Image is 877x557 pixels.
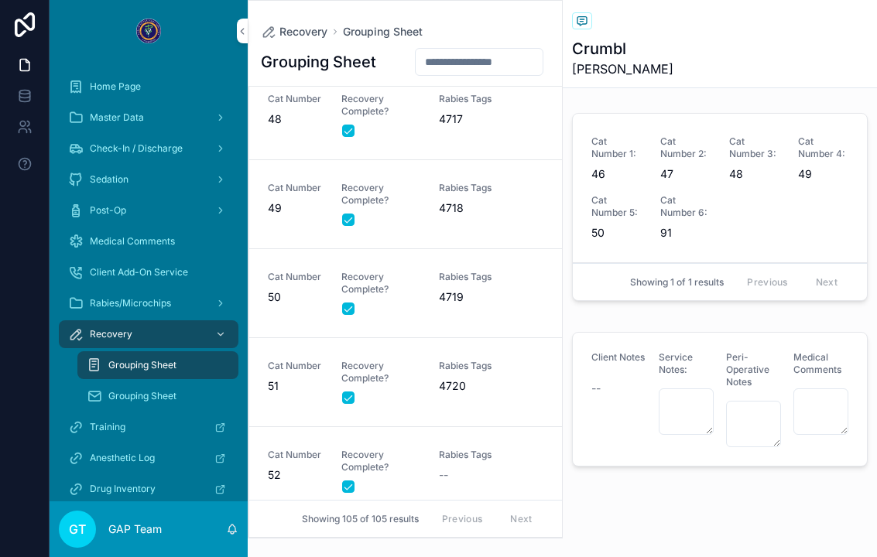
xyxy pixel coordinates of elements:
span: 4720 [439,378,519,394]
span: Cat Number [268,449,323,461]
a: Cat Number 1:46Cat Number 2:47Cat Number 3:48Cat Number 4:49Cat Number 5:50Cat Number 6:91 [573,114,868,263]
a: Cat Number51Recovery Complete?Rabies Tags4720 [249,338,562,427]
a: Anesthetic Log [59,444,238,472]
span: Cat Number [268,271,323,283]
p: GAP Team [108,521,162,537]
span: Cat Number 4: [798,135,848,160]
span: 91 [660,225,711,241]
a: Cat Number49Recovery Complete?Rabies Tags4718 [249,160,562,249]
span: Recovery [90,328,132,340]
span: Peri-Operative Notes [726,351,769,388]
span: Rabies Tags [439,271,519,283]
span: Cat Number 6: [660,194,711,219]
span: Grouping Sheet [108,359,176,371]
span: Recovery [279,24,327,39]
a: Rabies/Microchips [59,289,238,317]
a: Grouping Sheet [343,24,423,39]
a: Training [59,413,238,441]
a: Sedation [59,166,238,193]
span: Cat Number [268,360,323,372]
span: Rabies Tags [439,182,519,194]
span: 49 [268,200,323,216]
span: Rabies/Microchips [90,297,171,309]
a: Home Page [59,73,238,101]
span: Master Data [90,111,144,124]
span: Cat Number 3: [729,135,779,160]
span: Sedation [90,173,128,186]
span: Cat Number 5: [591,194,642,219]
a: Cat Number48Recovery Complete?Rabies Tags4717 [249,71,562,160]
span: -- [439,467,448,483]
a: Drug Inventory [59,475,238,503]
a: Grouping Sheet [77,382,238,410]
span: Service Notes: [659,351,693,375]
span: 4718 [439,200,519,216]
span: Client Add-On Service [90,266,188,278]
span: 52 [268,467,323,483]
span: Recovery Complete? [341,449,421,473]
span: Rabies Tags [439,93,519,105]
span: 46 [591,166,642,182]
h1: Crumbl [572,38,673,60]
a: Cat Number52Recovery Complete?Rabies Tags-- [249,427,562,516]
h1: Grouping Sheet [261,51,376,73]
span: GT [69,520,86,538]
div: scrollable content [50,62,248,501]
span: Grouping Sheet [108,390,176,402]
a: Check-In / Discharge [59,135,238,162]
span: Recovery Complete? [341,271,421,296]
span: Rabies Tags [439,360,519,372]
span: Training [90,421,125,433]
a: Client Add-On Service [59,258,238,286]
span: Recovery Complete? [341,93,421,118]
span: Medical Comments [90,235,175,248]
span: Cat Number 2: [660,135,711,160]
a: Recovery [261,24,327,39]
span: Medical Comments [793,351,841,375]
span: Cat Number [268,93,323,105]
a: Recovery [59,320,238,348]
span: Cat Number 1: [591,135,642,160]
a: Post-Op [59,196,238,224]
span: 49 [798,166,848,182]
span: Rabies Tags [439,449,519,461]
span: Cat Number [268,182,323,194]
span: 48 [268,111,323,127]
span: 51 [268,378,323,394]
img: App logo [136,19,161,43]
span: Client Notes [591,351,645,363]
span: 50 [268,289,323,305]
a: Medical Comments [59,227,238,255]
span: Recovery Complete? [341,360,421,384]
span: Showing 1 of 1 results [630,276,724,289]
span: Post-Op [90,204,126,217]
span: Showing 105 of 105 results [302,513,419,525]
span: -- [591,381,601,396]
span: 4719 [439,289,519,305]
a: Master Data [59,104,238,132]
span: Recovery Complete? [341,182,421,207]
span: 50 [591,225,642,241]
span: 48 [729,166,779,182]
span: Anesthetic Log [90,452,155,464]
a: Grouping Sheet [77,351,238,379]
span: 47 [660,166,711,182]
span: 4717 [439,111,519,127]
span: [PERSON_NAME] [572,60,673,78]
a: Cat Number50Recovery Complete?Rabies Tags4719 [249,249,562,338]
span: Drug Inventory [90,483,156,495]
span: Home Page [90,80,141,93]
span: Check-In / Discharge [90,142,183,155]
